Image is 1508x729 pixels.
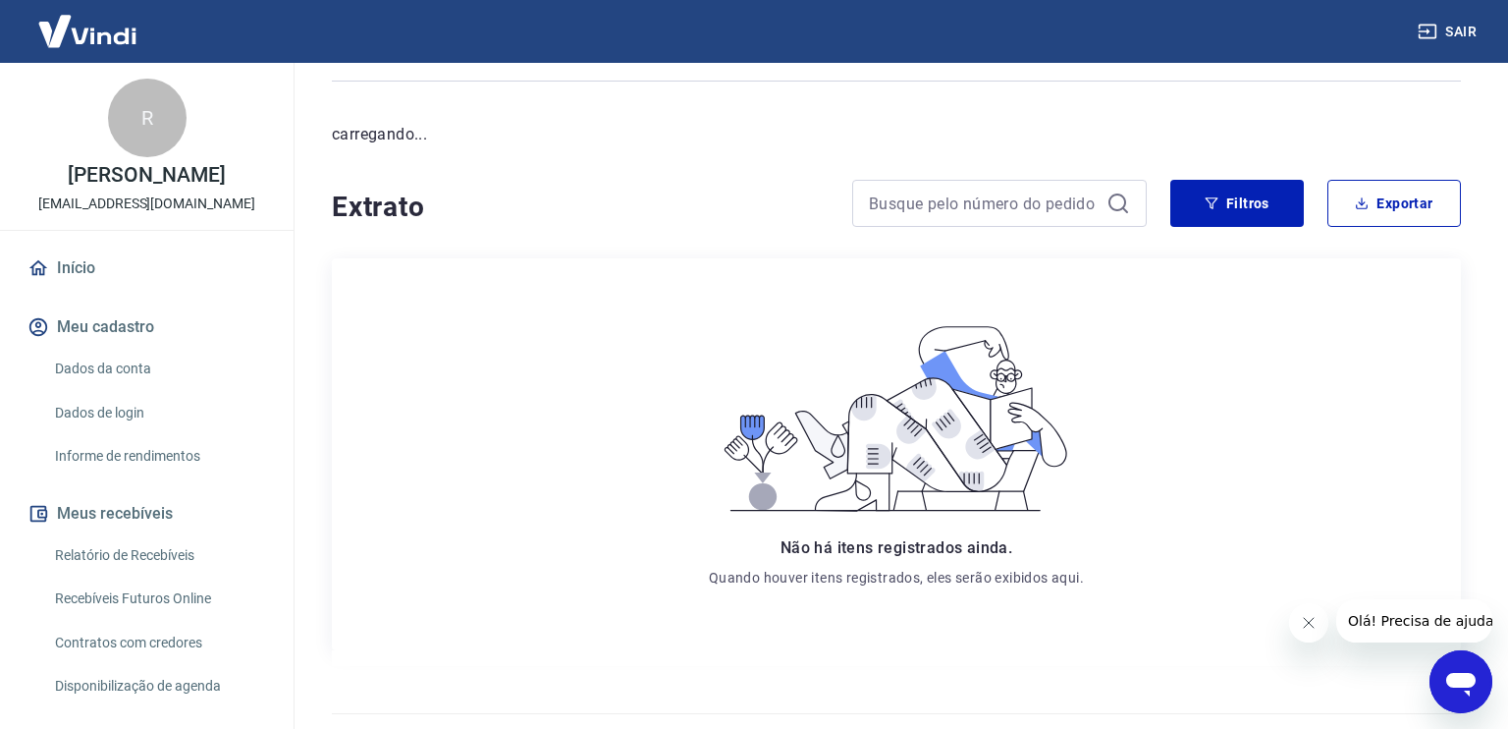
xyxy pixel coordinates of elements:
[869,189,1099,218] input: Busque pelo número do pedido
[24,247,270,290] a: Início
[332,123,1461,146] p: carregando...
[47,623,270,663] a: Contratos com credores
[47,436,270,477] a: Informe de rendimentos
[12,14,165,29] span: Olá! Precisa de ajuda?
[24,306,270,349] button: Meu cadastro
[38,194,255,214] p: [EMAIL_ADDRESS][DOMAIN_NAME]
[332,188,829,227] h4: Extrato
[24,492,270,535] button: Meus recebíveis
[1289,603,1328,643] iframe: Fechar mensagem
[68,165,225,186] p: [PERSON_NAME]
[47,393,270,433] a: Dados de login
[1414,14,1484,50] button: Sair
[1336,599,1492,643] iframe: Mensagem da empresa
[47,349,270,389] a: Dados da conta
[24,1,151,61] img: Vindi
[108,79,187,157] div: R
[47,666,270,706] a: Disponibilização de agenda
[1327,180,1461,227] button: Exportar
[781,538,1012,557] span: Não há itens registrados ainda.
[47,579,270,619] a: Recebíveis Futuros Online
[47,535,270,576] a: Relatório de Recebíveis
[1170,180,1304,227] button: Filtros
[709,568,1084,588] p: Quando houver itens registrados, eles serão exibidos aqui.
[1429,650,1492,713] iframe: Botão para abrir a janela de mensagens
